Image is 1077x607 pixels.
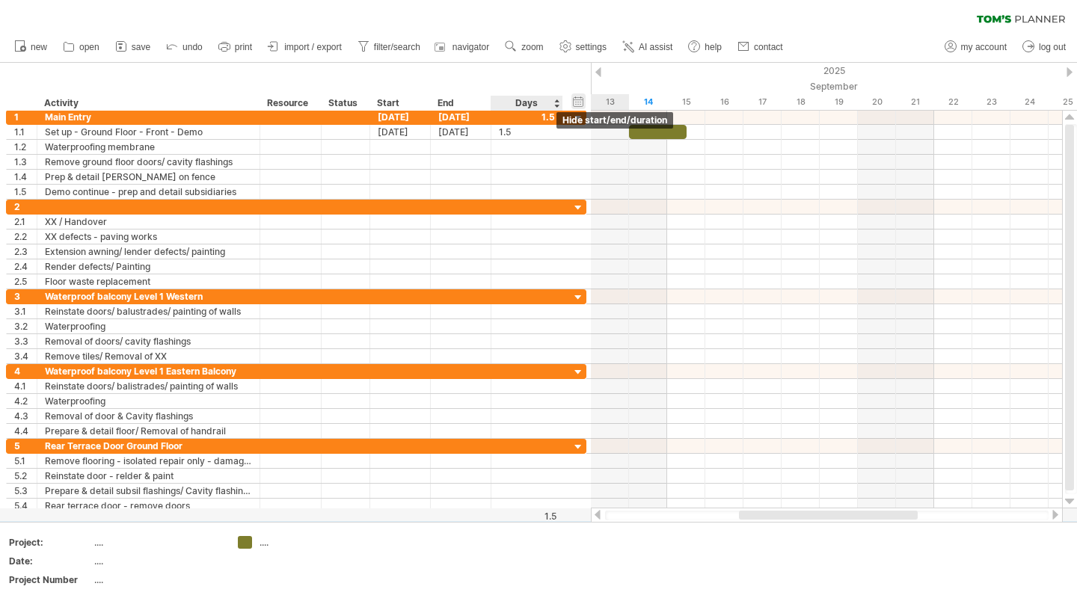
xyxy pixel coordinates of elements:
span: AI assist [639,42,672,52]
div: [DATE] [431,125,491,139]
div: Waterproof balcony Level 1 Western [45,289,252,303]
div: [DATE] [431,110,491,124]
div: End [438,96,482,111]
div: [DATE] [370,110,431,124]
span: navigator [452,42,489,52]
a: log out [1019,37,1070,57]
div: Remove ground floor doors/ cavity flashings [45,155,252,169]
div: Waterproof balcony Level 1 Eastern Balcony [45,364,252,378]
div: Reinstate doors/ balistrades/ painting of walls [45,379,252,393]
a: undo [162,37,207,57]
div: Set up - Ground Floor - Front - Demo [45,125,252,139]
a: open [59,37,104,57]
div: Saturday, 13 September 2025 [591,94,629,110]
span: undo [182,42,203,52]
div: XX defects - paving works [45,229,252,244]
div: 1.1 [14,125,37,139]
div: Removal of door & Cavity flashings [45,409,252,423]
div: 1.5 [492,511,556,522]
div: Render defects/ Painting [45,259,252,274]
div: Waterproofing membrane [45,140,252,154]
div: Floor waste replacement [45,274,252,289]
span: import / export [284,42,342,52]
div: Waterproofing [45,394,252,408]
a: zoom [501,37,547,57]
div: Reinstate door - relder & paint [45,469,252,483]
a: navigator [432,37,494,57]
div: Rear terrace door - remove doors [45,499,252,513]
div: Tuesday, 16 September 2025 [705,94,743,110]
span: settings [576,42,607,52]
div: Status [328,96,361,111]
div: 2.3 [14,244,37,259]
div: Remove tiles/ Removal of XX [45,349,252,363]
div: 1.3 [14,155,37,169]
div: Resource [267,96,313,111]
div: 1.5 [499,125,555,139]
div: Wednesday, 24 September 2025 [1010,94,1049,110]
div: 2 [14,200,37,214]
div: Prepare & detail floor/ Removal of handrail [45,424,252,438]
div: Date: [9,555,91,567]
div: Rear Terrace Door Ground Floor [45,439,252,453]
div: Main Entry [45,110,252,124]
a: filter/search [354,37,425,57]
a: help [684,37,726,57]
div: Prep & detail [PERSON_NAME] on fence [45,170,252,184]
div: XX / Handover [45,215,252,229]
div: 2.4 [14,259,37,274]
div: 4 [14,364,37,378]
div: 2.2 [14,229,37,244]
div: 2.1 [14,215,37,229]
div: [DATE] [370,125,431,139]
div: Activity [44,96,251,111]
div: 5.3 [14,484,37,498]
div: 3.1 [14,304,37,318]
div: 1.4 [14,170,37,184]
div: 4.4 [14,424,37,438]
div: Project: [9,536,91,549]
div: 3.3 [14,334,37,348]
div: Waterproofing [45,319,252,333]
a: new [10,37,52,57]
div: 5.1 [14,454,37,468]
div: .... [260,536,341,549]
div: Extension awning/ lender defects/ painting [45,244,252,259]
div: 4.3 [14,409,37,423]
div: Monday, 22 September 2025 [934,94,972,110]
div: Monday, 15 September 2025 [667,94,705,110]
div: Days [491,96,562,111]
a: my account [941,37,1011,57]
a: import / export [264,37,346,57]
div: .... [94,573,220,586]
span: open [79,42,99,52]
div: Start [377,96,422,111]
div: 5.4 [14,499,37,513]
div: Removal of doors/ cavity flashings [45,334,252,348]
span: new [31,42,47,52]
div: Reinstate doors/ balustrades/ painting of walls [45,304,252,318]
span: log out [1039,42,1066,52]
a: AI assist [619,37,677,57]
div: .... [94,536,220,549]
div: Demo continue - prep and detail subsidiaries [45,185,252,199]
a: contact [734,37,788,57]
div: Wednesday, 17 September 2025 [743,94,782,110]
div: Project Number [9,573,91,586]
div: Remove flooring - isolated repair only - damaged [45,454,252,468]
div: 1 [14,110,37,124]
span: save [132,42,150,52]
div: Friday, 19 September 2025 [820,94,858,110]
div: 5 [14,439,37,453]
div: 5.2 [14,469,37,483]
span: contact [754,42,783,52]
a: settings [556,37,611,57]
div: 4.1 [14,379,37,393]
div: Saturday, 20 September 2025 [858,94,896,110]
div: 3 [14,289,37,303]
div: Prepare & detail subsil flashings/ Cavity flashings [45,484,252,498]
div: Sunday, 21 September 2025 [896,94,934,110]
div: 1.2 [14,140,37,154]
div: 4.2 [14,394,37,408]
span: zoom [521,42,543,52]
